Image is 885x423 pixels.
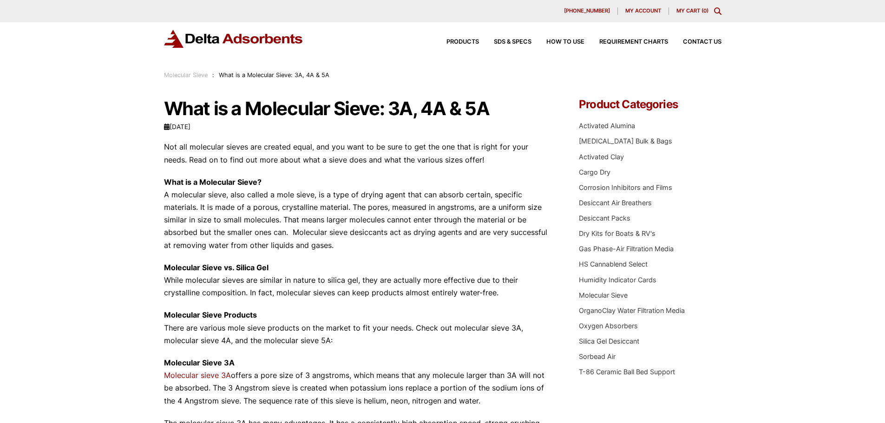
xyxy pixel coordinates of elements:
a: Dry Kits for Boats & RV's [579,229,656,237]
a: Humidity Indicator Cards [579,276,656,284]
a: Oxygen Absorbers [579,322,638,330]
a: Silica Gel Desiccant [579,337,639,345]
a: Gas Phase-Air Filtration Media [579,245,674,253]
span: Requirement Charts [599,39,668,45]
a: [PHONE_NUMBER] [557,7,618,15]
div: Toggle Modal Content [714,7,721,15]
a: T-86 Ceramic Ball Bed Support [579,368,675,376]
a: Contact Us [668,39,721,45]
span: Products [446,39,479,45]
p: There are various mole sieve products on the market to fit your needs. Check out molecular sieve ... [164,309,551,347]
a: SDS & SPECS [479,39,531,45]
a: Requirement Charts [584,39,668,45]
strong: Molecular Sieve vs. Silica Gel [164,263,269,272]
span: : [212,72,214,78]
strong: Molecular Sieve Products [164,310,257,319]
h1: What is a Molecular Sieve: 3A, 4A & 5A [164,99,551,118]
span: My account [625,8,661,13]
span: What is a Molecular Sieve: 3A, 4A & 5A [219,72,329,78]
a: Desiccant Packs [579,214,630,222]
span: 0 [703,7,707,14]
a: Molecular sieve 3A [164,371,231,380]
a: Cargo Dry [579,168,610,176]
strong: What is a Molecular Sieve? [164,177,262,187]
a: My account [618,7,669,15]
a: Molecular Sieve [579,291,628,299]
span: How to Use [546,39,584,45]
p: Not all molecular sieves are created equal, and you want to be sure to get the one that is right ... [164,141,551,166]
a: Sorbead Air [579,352,616,360]
span: Contact Us [683,39,721,45]
p: offers a pore size of 3 angstroms, which means that any molecule larger than 3A will not be absor... [164,357,551,407]
a: Desiccant Air Breathers [579,199,652,207]
span: SDS & SPECS [494,39,531,45]
a: Products [432,39,479,45]
a: My Cart (0) [676,7,708,14]
p: While molecular sieves are similar in nature to silica gel, they are actually more effective due ... [164,261,551,299]
a: Activated Alumina [579,122,635,130]
span: [PHONE_NUMBER] [564,8,610,13]
p: A molecular sieve, also called a mole sieve, is a type of drying agent that can absorb certain, s... [164,176,551,252]
img: Delta Adsorbents [164,30,303,48]
a: HS Cannablend Select [579,260,648,268]
strong: Molecular Sieve 3A [164,358,235,367]
time: [DATE] [164,123,190,130]
a: [MEDICAL_DATA] Bulk & Bags [579,137,672,145]
a: Corrosion Inhibitors and Films [579,183,672,191]
h4: Product Categories [579,99,721,110]
a: Molecular Sieve [164,72,208,78]
a: OrganoClay Water Filtration Media [579,306,685,314]
a: How to Use [531,39,584,45]
a: Activated Clay [579,153,624,161]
